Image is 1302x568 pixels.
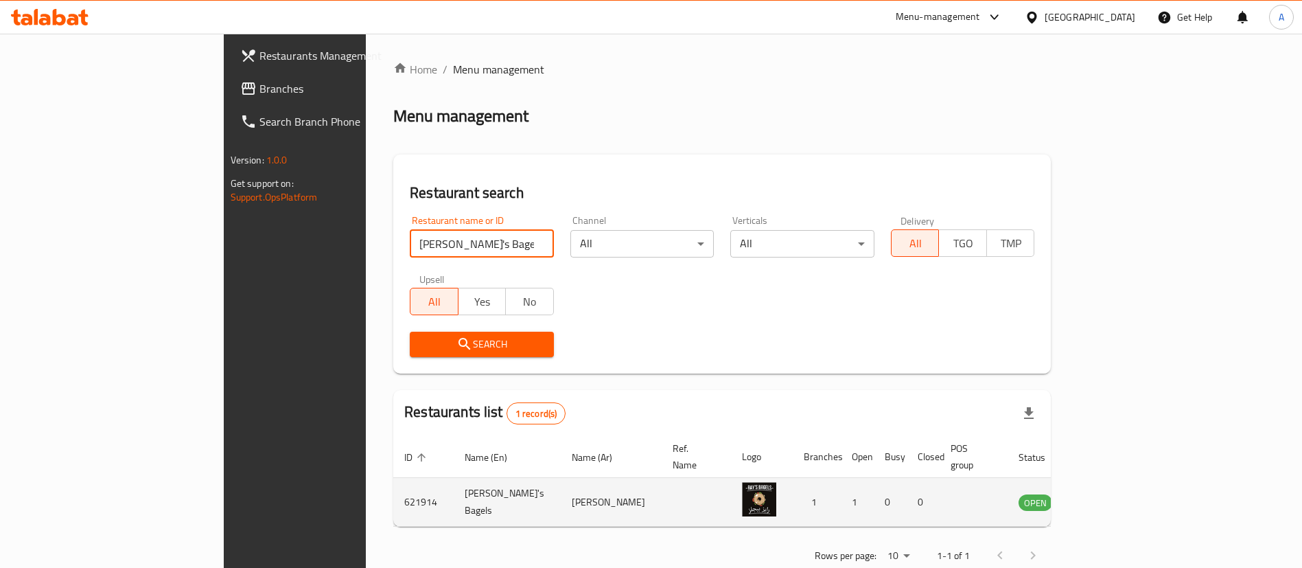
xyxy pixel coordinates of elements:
[907,478,940,527] td: 0
[505,288,554,315] button: No
[561,478,662,527] td: [PERSON_NAME]
[882,546,915,567] div: Rows per page:
[511,292,548,312] span: No
[266,151,288,169] span: 1.0.0
[404,449,430,466] span: ID
[453,61,544,78] span: Menu management
[944,234,981,253] span: TGO
[443,61,447,78] li: /
[841,436,874,478] th: Open
[231,188,318,206] a: Support.OpsPlatform
[986,229,1035,257] button: TMP
[951,440,991,473] span: POS group
[464,292,501,312] span: Yes
[393,61,1051,78] nav: breadcrumb
[259,47,430,64] span: Restaurants Management
[730,230,874,258] div: All
[793,436,841,478] th: Branches
[793,478,841,527] td: 1
[992,234,1030,253] span: TMP
[572,449,630,466] span: Name (Ar)
[229,72,441,105] a: Branches
[874,478,907,527] td: 0
[507,407,566,420] span: 1 record(s)
[742,482,776,516] img: Ray's Bagels
[419,274,445,284] label: Upsell
[229,105,441,138] a: Search Branch Phone
[410,230,554,258] input: Search for restaurant name or ID..
[259,113,430,130] span: Search Branch Phone
[900,216,935,225] label: Delivery
[393,105,528,127] h2: Menu management
[815,547,876,565] p: Rows per page:
[841,478,874,527] td: 1
[421,336,543,353] span: Search
[938,229,987,257] button: TGO
[410,288,458,315] button: All
[231,174,294,192] span: Get support on:
[458,288,507,315] button: Yes
[570,230,714,258] div: All
[874,436,907,478] th: Busy
[731,436,793,478] th: Logo
[897,234,934,253] span: All
[410,183,1034,203] h2: Restaurant search
[507,402,566,424] div: Total records count
[1019,495,1052,511] span: OPEN
[259,80,430,97] span: Branches
[896,9,980,25] div: Menu-management
[454,478,561,527] td: [PERSON_NAME]'s Bagels
[393,436,1127,527] table: enhanced table
[410,332,554,357] button: Search
[1019,495,1052,511] div: OPEN
[404,402,566,424] h2: Restaurants list
[465,449,525,466] span: Name (En)
[229,39,441,72] a: Restaurants Management
[231,151,264,169] span: Version:
[673,440,714,473] span: Ref. Name
[891,229,940,257] button: All
[1045,10,1135,25] div: [GEOGRAPHIC_DATA]
[937,547,970,565] p: 1-1 of 1
[416,292,453,312] span: All
[907,436,940,478] th: Closed
[1019,449,1063,466] span: Status
[1012,397,1045,430] div: Export file
[1279,10,1284,25] span: A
